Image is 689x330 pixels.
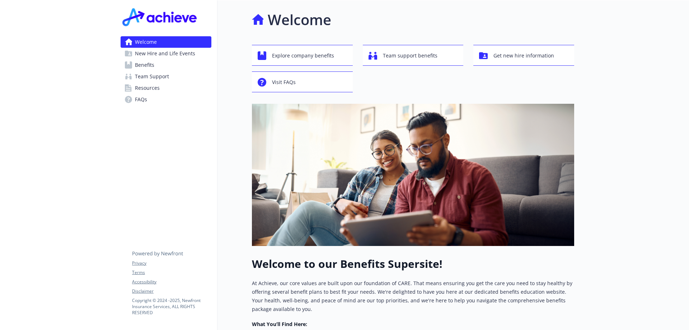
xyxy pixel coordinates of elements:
span: Team support benefits [383,49,437,62]
a: Benefits [121,59,211,71]
p: At Achieve, our core values are built upon our foundation of CARE. That means ensuring you get th... [252,279,574,313]
span: Benefits [135,59,154,71]
p: Copyright © 2024 - 2025 , Newfront Insurance Services, ALL RIGHTS RESERVED [132,297,211,316]
img: overview page banner [252,104,574,246]
strong: What You’ll Find Here: [252,321,307,327]
a: Disclaimer [132,288,211,294]
span: Explore company benefits [272,49,334,62]
button: Visit FAQs [252,71,353,92]
span: New Hire and Life Events [135,48,195,59]
a: Accessibility [132,279,211,285]
span: Get new hire information [493,49,554,62]
span: FAQs [135,94,147,105]
a: Welcome [121,36,211,48]
button: Team support benefits [363,45,464,66]
button: Get new hire information [473,45,574,66]
a: New Hire and Life Events [121,48,211,59]
h1: Welcome to our Benefits Supersite! [252,257,574,270]
a: FAQs [121,94,211,105]
span: Team Support [135,71,169,82]
a: Team Support [121,71,211,82]
span: Resources [135,82,160,94]
button: Explore company benefits [252,45,353,66]
a: Privacy [132,260,211,266]
span: Welcome [135,36,157,48]
h1: Welcome [268,9,331,31]
span: Visit FAQs [272,75,296,89]
a: Terms [132,269,211,276]
a: Resources [121,82,211,94]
